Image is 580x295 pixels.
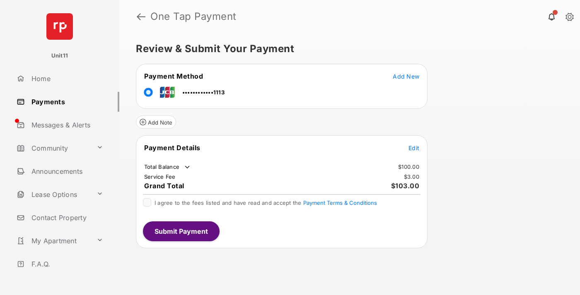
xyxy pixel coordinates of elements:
[143,221,220,241] button: Submit Payment
[150,12,237,22] strong: One Tap Payment
[155,199,377,206] span: I agree to the fees listed and have read and accept the
[13,69,119,89] a: Home
[144,72,203,80] span: Payment Method
[13,92,119,112] a: Payments
[404,173,420,180] td: $3.00
[51,52,68,60] p: Unit11
[408,144,419,152] button: Edit
[13,254,119,274] a: F.A.Q.
[182,89,225,96] span: ••••••••••••1113
[398,163,420,170] td: $100.00
[46,13,73,40] img: svg+xml;base64,PHN2ZyB4bWxucz0iaHR0cDovL3d3dy53My5vcmcvMjAwMC9zdmciIHdpZHRoPSI2NCIgaGVpZ2h0PSI2NC...
[393,72,419,80] button: Add New
[136,115,176,129] button: Add Note
[144,163,191,171] td: Total Balance
[393,73,419,80] span: Add New
[13,161,119,181] a: Announcements
[13,185,93,204] a: Lease Options
[13,115,119,135] a: Messages & Alerts
[144,144,201,152] span: Payment Details
[408,144,419,151] span: Edit
[303,199,377,206] button: I agree to the fees listed and have read and accept the
[13,208,119,228] a: Contact Property
[13,231,93,251] a: My Apartment
[144,182,184,190] span: Grand Total
[391,182,420,190] span: $103.00
[136,44,557,54] h5: Review & Submit Your Payment
[13,138,93,158] a: Community
[144,173,176,180] td: Service Fee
